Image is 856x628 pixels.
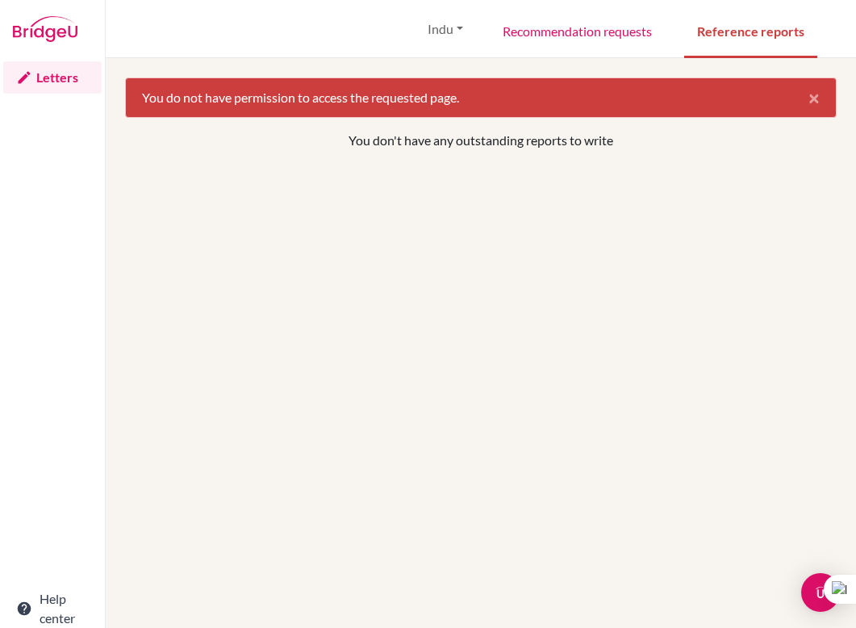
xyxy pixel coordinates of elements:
div: Open Intercom Messenger [801,573,840,612]
button: Indu [420,14,470,44]
a: Recommendation requests [490,2,665,58]
button: Close [792,78,836,117]
a: Reference reports [684,2,817,58]
p: You don't have any outstanding reports to write [197,131,766,150]
span: × [808,86,820,109]
div: You do not have permission to access the requested page. [125,77,837,118]
img: Bridge-U [13,16,77,42]
a: Help center [3,592,102,625]
a: Letters [3,61,102,94]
